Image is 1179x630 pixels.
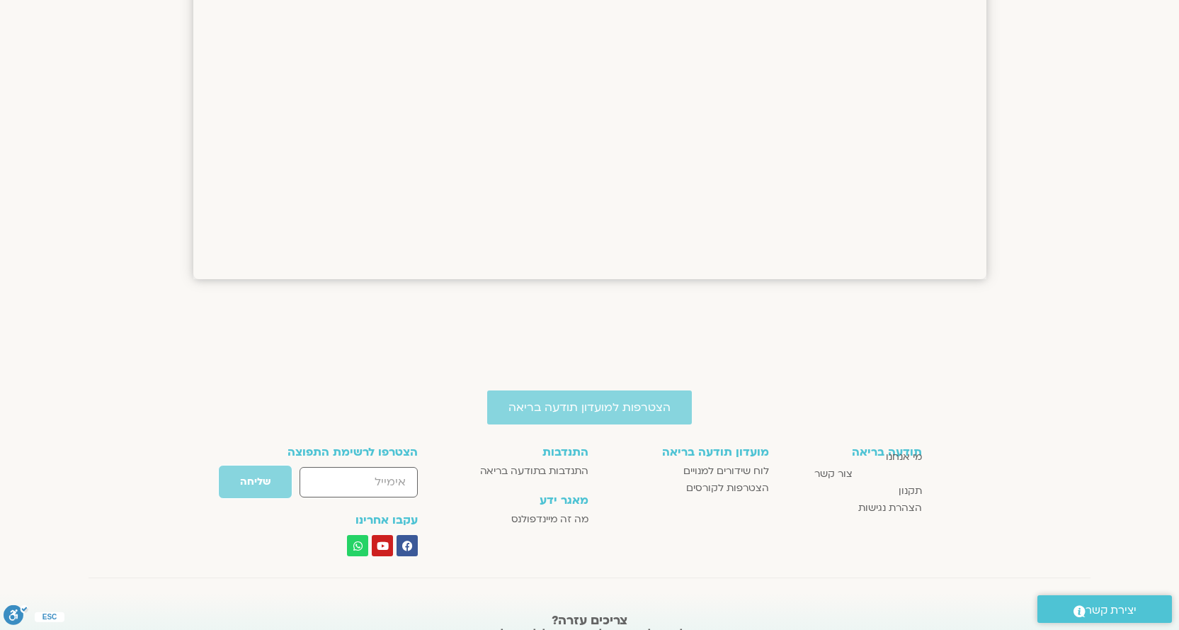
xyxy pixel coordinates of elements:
form: טופס חדש [258,465,418,506]
span: מה זה מיינדפולנס [511,511,588,528]
span: יצירת קשר [1086,601,1137,620]
span: תקנון [899,483,922,500]
a: צור קשר [783,466,853,483]
h2: צריכים עזרה? [221,614,958,628]
a: מי אנחנו [783,449,922,466]
h3: תודעה בריאה [852,446,922,459]
button: שליחה [218,465,292,499]
span: התנדבות בתודעה בריאה [480,463,588,480]
a: הצטרפות למועדון תודעה בריאה [487,400,692,415]
a: לוח שידורים למנויים [603,463,769,480]
input: אימייל [300,467,418,497]
span: הצטרפות לקורסים [686,480,769,497]
span: לוח שידורים למנויים [683,463,769,480]
span: הצהרת נגישות [858,500,922,517]
a: מה זה מיינדפולנס [457,511,588,528]
a: יצירת קשר [1037,595,1172,623]
h3: מועדון תודעה בריאה [603,446,769,459]
a: תודעה בריאה [852,446,922,448]
span: שליחה [240,476,270,488]
span: מי אנחנו [886,449,922,466]
a: הצהרת נגישות [783,500,922,517]
a: תקנון [783,483,922,500]
a: הצטרפות לקורסים [603,480,769,497]
a: התנדבות בתודעה בריאה [457,463,588,480]
h3: עקבו אחרינו [258,514,418,527]
h3: התנדבות [457,446,588,459]
span: צור קשר [814,466,853,483]
h3: מאגר ידע [457,494,588,507]
h3: הצטרפו לרשימת התפוצה [258,446,418,459]
a: הצטרפות למועדון תודעה בריאה [487,390,692,424]
span: הצטרפות למועדון תודעה בריאה [508,401,671,414]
